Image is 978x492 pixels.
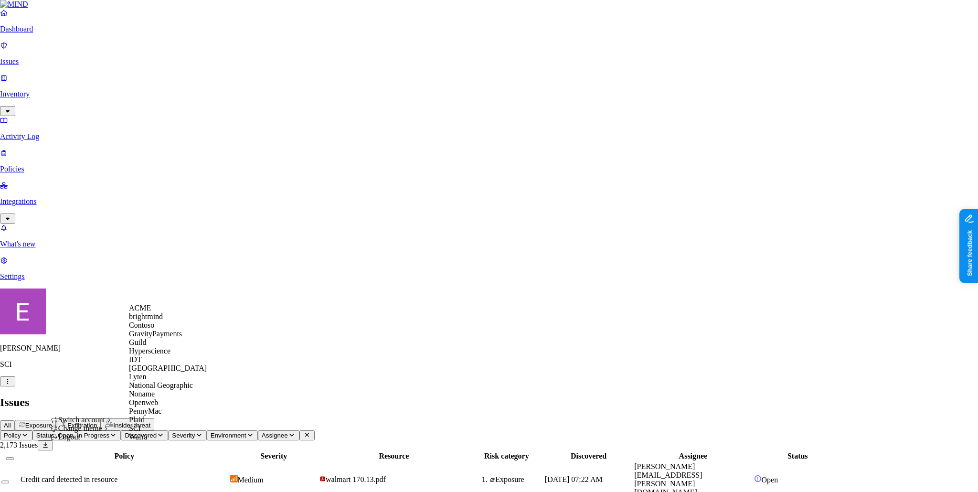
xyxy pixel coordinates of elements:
span: Wafra [129,433,148,441]
span: IDT [129,355,142,364]
span: Change theme [58,424,102,432]
span: Plaid [129,416,145,424]
div: Logout [51,433,113,441]
span: Hyperscience [129,347,170,355]
span: PennyMac [129,407,161,415]
span: Contoso [129,321,154,329]
span: National Geographic [129,381,193,389]
span: [GEOGRAPHIC_DATA] [129,364,207,372]
span: Openweb [129,398,158,406]
span: Switch account [58,416,105,424]
span: brightmind [129,312,163,321]
span: SCI [129,424,141,432]
span: Guild [129,338,146,346]
span: ACME [129,304,151,312]
span: Lyten [129,373,146,381]
span: Noname [129,390,155,398]
span: GravityPayments [129,330,182,338]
